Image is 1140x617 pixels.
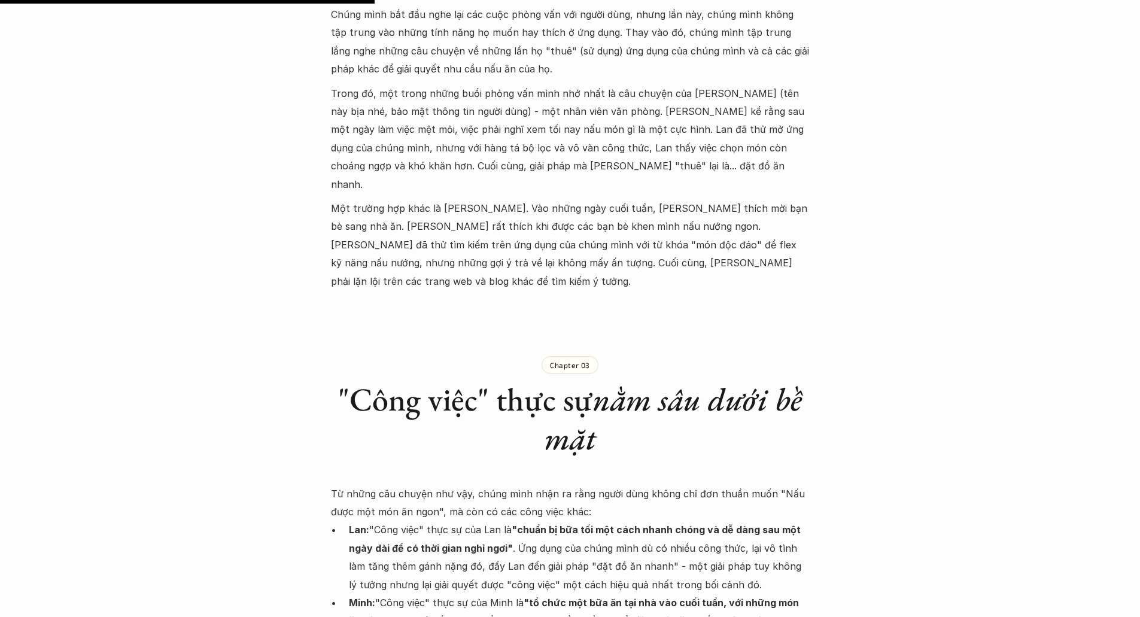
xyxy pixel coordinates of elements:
[349,524,803,554] strong: "chuẩn bị bữa tối một cách nhanh chóng và dễ dàng sau một ngày dài để có thời gian nghỉ ngơi"
[331,84,810,193] p: Trong đó, một trong những buổi phỏng vấn mình nhớ nhất là câu chuyện của [PERSON_NAME] (tên này b...
[349,524,369,536] strong: Lan:
[331,380,810,458] h1: "Công việc" thực sự
[331,5,810,78] p: Chúng mình bắt đầu nghe lại các cuộc phỏng vấn với người dùng, nhưng lần này, chúng mình không tậ...
[331,199,810,290] p: Một trường hợp khác là [PERSON_NAME]. Vào những ngày cuối tuần, [PERSON_NAME] thích mời bạn bè sa...
[331,485,810,521] p: Từ những câu chuyện như vậy, chúng mình nhận ra rằng người dùng không chỉ đơn thuần muốn "Nấu đượ...
[349,521,810,594] p: "Công việc" thực sự của Lan là . Ứng dụng của chúng mình dù có nhiều công thức, lại vô tình làm t...
[349,597,375,609] strong: Minh:
[544,378,809,459] em: nằm sâu dưới bề mặt
[550,361,590,369] p: Chapter 03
